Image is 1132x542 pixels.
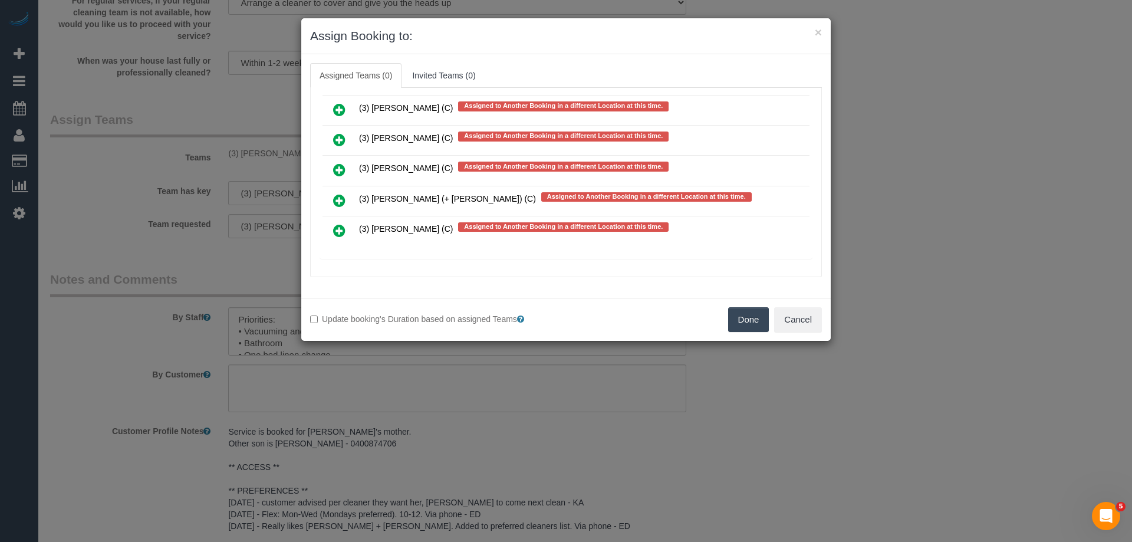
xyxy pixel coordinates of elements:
[310,316,318,323] input: Update booking's Duration based on assigned Teams
[458,162,669,171] span: Assigned to Another Booking in a different Location at this time.
[458,101,669,111] span: Assigned to Another Booking in a different Location at this time.
[458,132,669,141] span: Assigned to Another Booking in a different Location at this time.
[359,164,453,173] span: (3) [PERSON_NAME] (C)
[541,192,752,202] span: Assigned to Another Booking in a different Location at this time.
[1092,502,1120,530] iframe: Intercom live chat
[359,134,453,143] span: (3) [PERSON_NAME] (C)
[815,26,822,38] button: ×
[310,313,557,325] label: Update booking's Duration based on assigned Teams
[774,307,822,332] button: Cancel
[359,104,453,113] span: (3) [PERSON_NAME] (C)
[403,63,485,88] a: Invited Teams (0)
[359,224,453,234] span: (3) [PERSON_NAME] (C)
[728,307,769,332] button: Done
[310,27,822,45] h3: Assign Booking to:
[359,194,536,203] span: (3) [PERSON_NAME] (+ [PERSON_NAME]) (C)
[458,222,669,232] span: Assigned to Another Booking in a different Location at this time.
[310,63,402,88] a: Assigned Teams (0)
[1116,502,1126,511] span: 5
